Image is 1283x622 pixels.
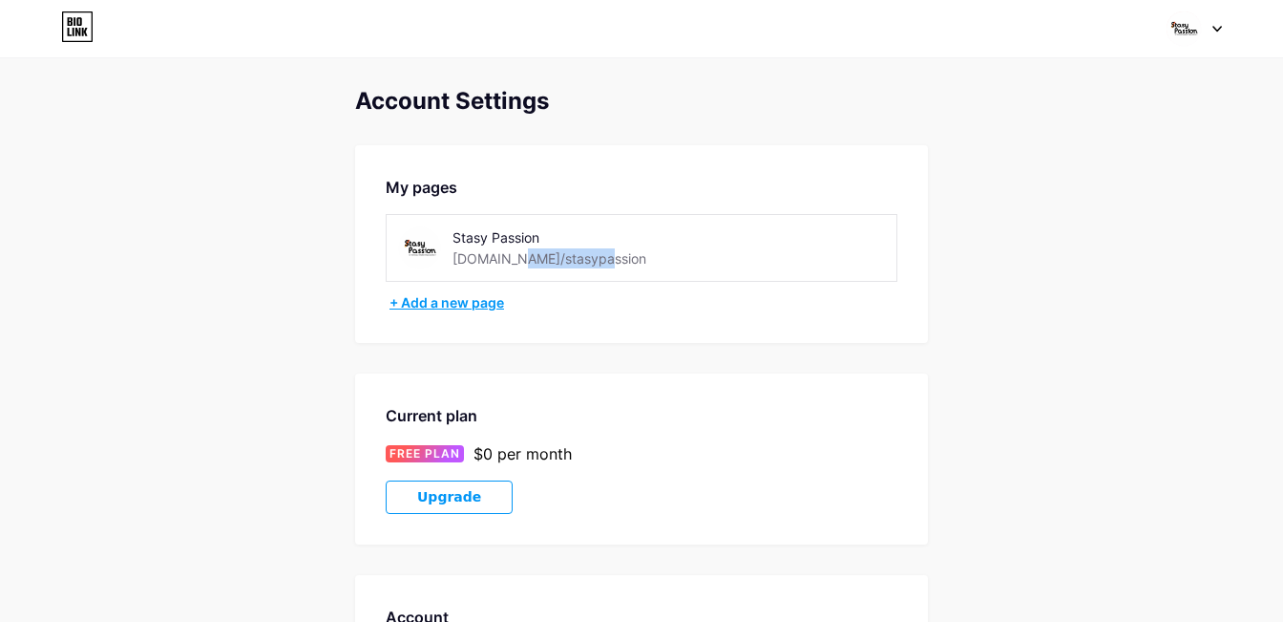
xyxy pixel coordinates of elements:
[452,227,723,247] div: Stasy Passion
[398,226,441,269] img: stasypassion
[386,404,897,427] div: Current plan
[473,442,572,465] div: $0 per month
[1166,11,1202,47] img: stasypassion
[452,248,646,268] div: [DOMAIN_NAME]/stasypassion
[389,445,460,462] span: FREE PLAN
[389,293,897,312] div: + Add a new page
[386,176,897,199] div: My pages
[355,88,928,115] div: Account Settings
[417,489,481,505] span: Upgrade
[386,481,513,514] button: Upgrade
